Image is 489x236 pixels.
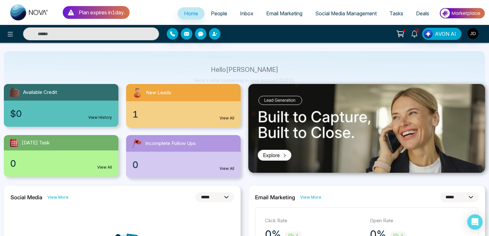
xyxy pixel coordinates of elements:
[145,140,196,147] span: Incomplete Follow Ups
[132,158,138,171] span: 0
[265,217,364,225] p: Click Rate
[11,194,42,201] h2: Social Media
[10,157,16,170] span: 0
[220,115,234,121] a: View All
[146,89,171,96] span: New Leads
[9,138,19,148] img: todayTask.svg
[194,67,295,72] p: Hello [PERSON_NAME]
[240,10,253,17] span: Inbox
[414,28,420,34] span: 2
[9,87,20,98] img: availableCredit.svg
[122,84,245,127] a: New Leads1View All
[23,89,57,96] span: Available Credit
[439,6,485,20] img: Market-place.gif
[300,194,321,200] a: View More
[131,87,143,99] img: newLeads.svg
[22,139,50,147] span: [DATE] Task
[211,10,227,17] span: People
[389,10,403,17] span: Tasks
[383,7,410,19] a: Tasks
[255,194,295,201] h2: Email Marketing
[178,7,204,19] a: Home
[88,115,112,120] a: View History
[47,194,68,200] a: View More
[10,107,22,120] span: $0
[204,7,234,19] a: People
[234,7,260,19] a: Inbox
[131,138,143,149] img: followUps.svg
[315,10,377,17] span: Social Media Management
[10,4,49,20] img: Nova CRM Logo
[260,7,309,19] a: Email Marketing
[97,164,112,170] a: View All
[424,29,433,38] img: Lead Flow
[467,214,483,230] div: Open Intercom Messenger
[416,10,429,17] span: Deals
[248,84,485,173] img: .
[79,9,125,16] p: Plan expires in 1 day .
[266,10,302,17] span: Email Marketing
[410,7,436,19] a: Deals
[309,7,383,19] a: Social Media Management
[122,135,245,178] a: Incomplete Follow Ups0View All
[132,108,138,121] span: 1
[407,28,422,39] a: 2
[422,28,461,40] button: AVON AI
[220,166,234,171] a: View All
[184,10,198,17] span: Home
[370,217,469,225] p: Open Rate
[468,28,478,39] img: User Avatar
[435,30,456,38] span: AVON AI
